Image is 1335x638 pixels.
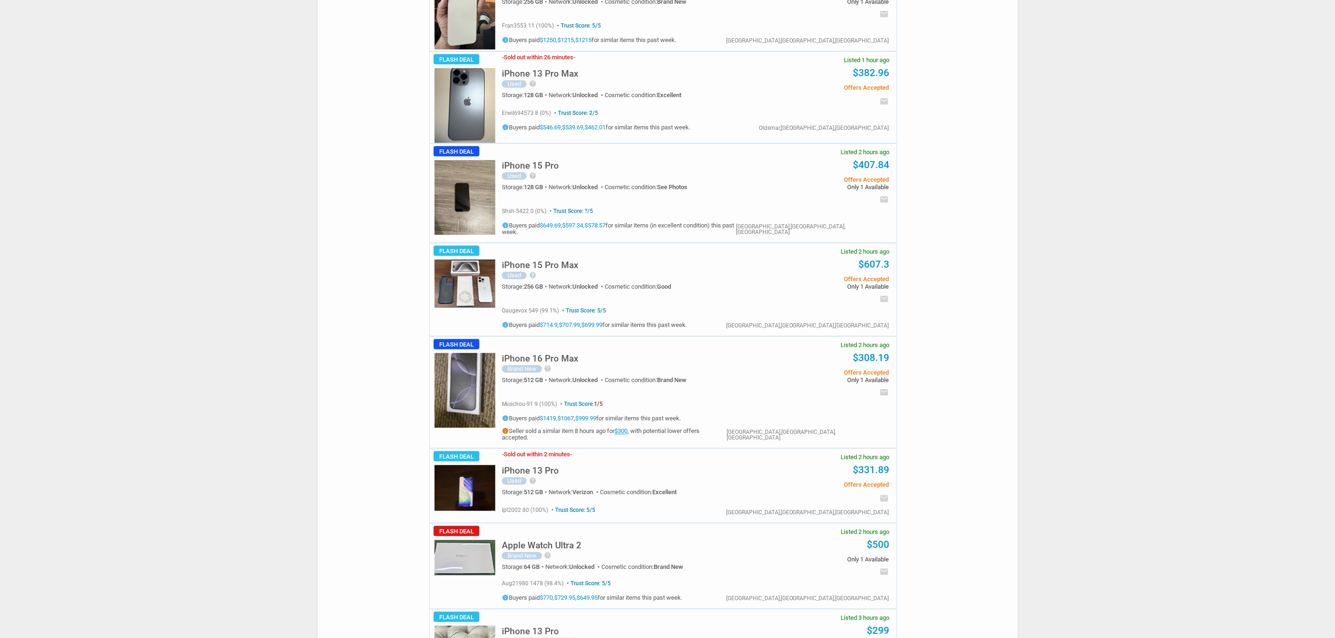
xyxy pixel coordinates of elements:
a: $308.19 [853,352,890,363]
i: help [529,477,536,484]
h5: Buyers paid , , for similar items this past week. [502,321,687,328]
a: iPhone 13 Pro [502,629,559,636]
span: Flash Deal [434,526,479,536]
i: email [880,494,889,503]
i: help [529,80,536,87]
div: Network: [549,489,600,495]
span: 64 GB [524,563,540,570]
span: Only 1 Available [748,184,889,190]
span: Unlocked [572,92,598,99]
div: Cosmetic condition: [601,564,683,570]
i: email [880,294,889,304]
div: Used [502,172,527,180]
span: Trust Score: 5/5 [550,507,595,513]
span: Listed 2 hours ago [841,342,890,348]
a: $607.3 [859,259,890,270]
div: Network: [545,564,601,570]
img: s-l225.jpg [435,540,495,575]
i: info [502,415,509,422]
div: Network: [549,92,605,98]
i: info [502,124,509,131]
div: Brand New [502,365,542,373]
img: s-l225.jpg [435,353,495,428]
span: 512 GB [524,376,543,383]
div: [GEOGRAPHIC_DATA],[GEOGRAPHIC_DATA],[GEOGRAPHIC_DATA] [726,38,889,43]
img: s-l225.jpg [435,68,495,143]
img: s-l225.jpg [435,465,495,511]
span: Unlocked [572,283,598,290]
div: Cosmetic condition: [605,184,687,190]
img: s-l225.jpg [435,160,495,235]
h5: iPhone 15 Pro [502,161,559,170]
a: $699.99 [581,322,602,329]
div: Used [502,477,527,485]
h5: Seller sold a similar item 8 hours ago for , with potential lower offers accepted. [502,427,727,440]
span: Trust Score: 5/5 [565,580,611,587]
a: $462.01 [585,124,606,131]
span: 512 GB [524,489,543,496]
h5: iPhone 13 Pro [502,466,559,475]
a: $1067 [557,415,574,422]
span: - [502,451,504,458]
i: email [880,97,889,106]
span: Unlocked [572,184,598,191]
div: Storage: [502,564,545,570]
a: iPhone 16 Pro Max [502,356,578,363]
a: $539.69 [562,124,583,131]
h5: Apple Watch Ultra 2 [502,541,581,550]
h3: Sold out within 26 minutes [502,54,575,60]
span: 1/5 [594,401,603,407]
span: aug21980 1478 (98.4%) [502,580,564,587]
img: s-l225.jpg [435,260,495,308]
a: $999.99 [575,415,596,422]
i: info [502,321,509,328]
h5: Buyers paid , , for similar items this past week. [502,594,682,601]
span: shsh-5422 0 (0%) [502,208,546,214]
a: $300 [614,428,628,435]
span: - [570,451,572,458]
span: Listed 2 hours ago [841,529,890,535]
span: Trust Score: 5/5 [560,307,606,314]
a: iPhone 13 Pro [502,468,559,475]
div: Cosmetic condition: [605,92,681,98]
a: $407.84 [853,159,890,170]
h3: Sold out within 2 minutes [502,451,572,457]
h5: iPhone 13 Pro [502,627,559,636]
span: Offers Accepted [748,369,889,376]
i: info [502,594,509,601]
a: iPhone 13 Pro Max [502,71,578,78]
a: $1215 [557,37,574,44]
div: Storage: [502,377,549,383]
h5: Buyers paid , , for similar items (in excellent condition) this past week. [502,222,736,235]
span: Flash Deal [434,246,479,256]
span: Unlocked [569,563,594,570]
div: Network: [549,284,605,290]
span: Only 1 Available [748,377,889,383]
i: help [544,552,552,559]
a: iPhone 15 Pro Max [502,262,578,269]
a: $1419 [540,415,556,422]
a: $500 [867,539,890,550]
h5: Buyers paid , , for similar items this past week. [502,124,690,131]
div: [GEOGRAPHIC_DATA],[GEOGRAPHIC_DATA],[GEOGRAPHIC_DATA] [726,595,889,601]
h5: iPhone 16 Pro Max [502,354,578,363]
div: Used [502,272,527,279]
span: 128 GB [524,184,543,191]
a: $770 [540,595,553,602]
i: info [502,427,509,434]
span: Listed 1 hour ago [844,57,890,63]
div: Used [502,80,527,88]
span: Brand New [657,376,686,383]
a: $331.89 [853,464,890,475]
span: Excellent [652,489,677,496]
span: Flash Deal [434,339,479,349]
span: - [573,54,575,61]
a: $714.9 [540,322,557,329]
span: Listed 2 hours ago [841,248,890,255]
a: $299 [867,625,890,636]
span: Trust Score: [558,401,603,407]
div: [GEOGRAPHIC_DATA],[GEOGRAPHIC_DATA],[GEOGRAPHIC_DATA] [736,224,889,235]
span: - [502,54,504,61]
i: help [529,172,536,179]
div: Storage: [502,284,549,290]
